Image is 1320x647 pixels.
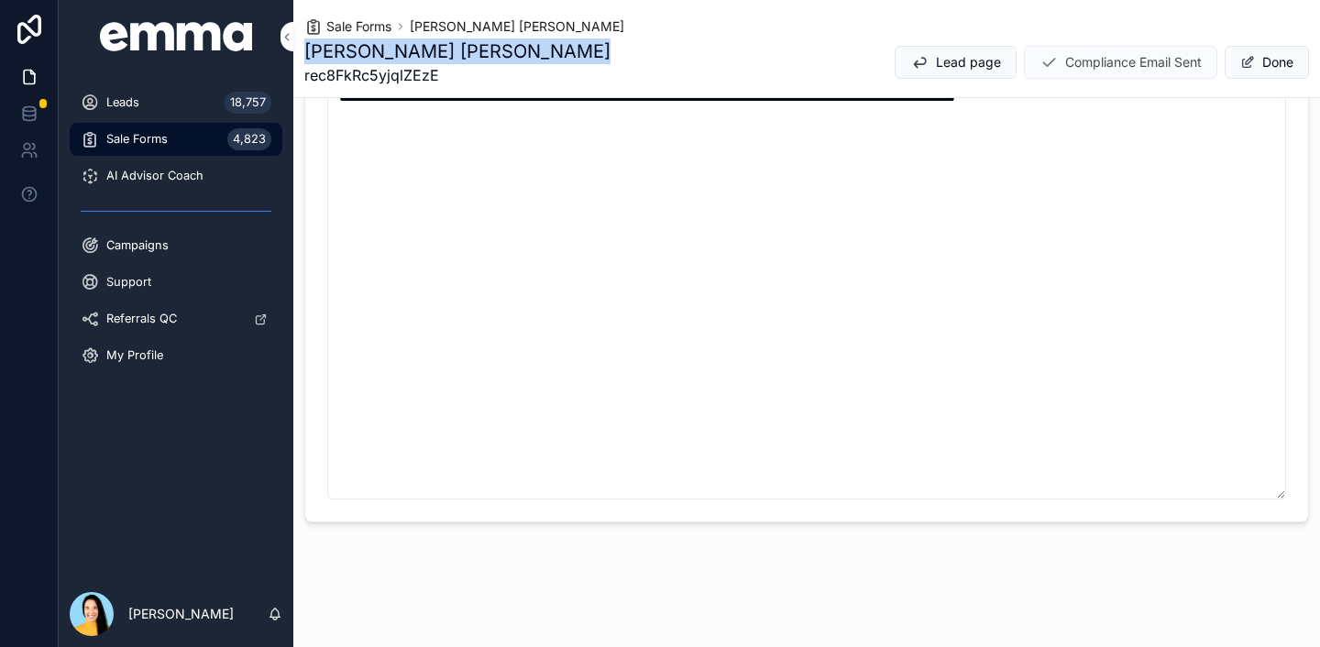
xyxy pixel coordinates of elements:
span: rec8FkRc5yjqlZEzE [304,64,610,86]
a: My Profile [70,339,282,372]
div: 18,757 [225,92,271,114]
h1: [PERSON_NAME] [PERSON_NAME] [304,38,610,64]
a: [PERSON_NAME] [PERSON_NAME] [410,17,624,36]
a: AI Advisor Coach [70,159,282,192]
div: scrollable content [59,73,293,396]
span: Referrals QC [106,311,177,326]
p: [PERSON_NAME] [128,605,234,623]
span: Campaigns [106,237,169,253]
span: My Profile [106,347,163,363]
span: Leads [106,94,139,110]
img: App logo [100,22,253,51]
a: Campaigns [70,229,282,262]
span: Sale Forms [326,17,391,36]
a: Sale Forms4,823 [70,123,282,156]
span: AI Advisor Coach [106,168,203,183]
span: Lead page [936,53,1001,71]
a: Leads18,757 [70,86,282,119]
span: Support [106,274,151,290]
a: Support [70,266,282,299]
a: Referrals QC [70,302,282,335]
button: Done [1225,46,1309,79]
div: 4,823 [227,128,271,150]
button: Lead page [895,46,1017,79]
a: Sale Forms [304,17,391,36]
span: Sale Forms [106,131,168,147]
